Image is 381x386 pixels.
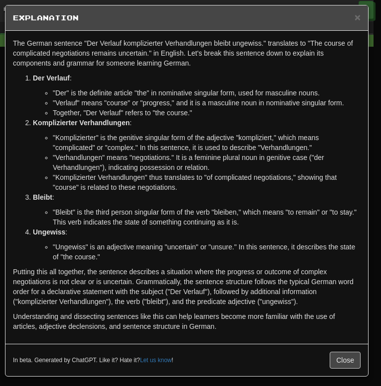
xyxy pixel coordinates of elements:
[33,193,52,201] strong: Bleibt
[33,192,361,202] p: :
[13,356,173,365] small: In beta. Generated by ChatGPT. Like it? Hate it? !
[33,74,70,82] strong: Der Verlauf
[33,228,65,236] strong: Ungewiss
[13,13,361,23] h5: Explanation
[355,11,361,23] span: ×
[53,108,361,118] li: Together, "Der Verlauf" refers to "the course."
[53,88,361,98] li: "Der" is the definite article "the" in nominative singular form, used for masculine nouns.
[33,118,361,128] p: :
[53,242,361,262] li: "Ungewiss" is an adjective meaning "uncertain" or "unsure." In this sentence, it describes the st...
[330,352,361,369] button: Close
[13,267,361,307] p: Putting this all together, the sentence describes a situation where the progress or outcome of co...
[53,207,361,227] li: "Bleibt" is the third person singular form of the verb "bleiben," which means "to remain" or "to ...
[140,357,171,364] a: Let us know
[33,227,361,237] p: :
[13,311,361,331] p: Understanding and dissecting sentences like this can help learners become more familiar with the ...
[53,133,361,153] li: "Komplizierter" is the genitive singular form of the adjective "kompliziert," which means "compli...
[53,98,361,108] li: "Verlauf" means "course" or "progress," and it is a masculine noun in nominative singular form.
[33,73,361,83] p: :
[355,12,361,22] button: Close
[13,38,361,68] p: The German sentence "Der Verlauf komplizierter Verhandlungen bleibt ungewiss." translates to "The...
[53,153,361,172] li: "Verhandlungen" means "negotiations." It is a feminine plural noun in genitive case ("der Verhand...
[53,172,361,192] li: "Komplizierter Verhandlungen" thus translates to "of complicated negotiations," showing that "cou...
[33,119,129,127] strong: Komplizierter Verhandlungen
